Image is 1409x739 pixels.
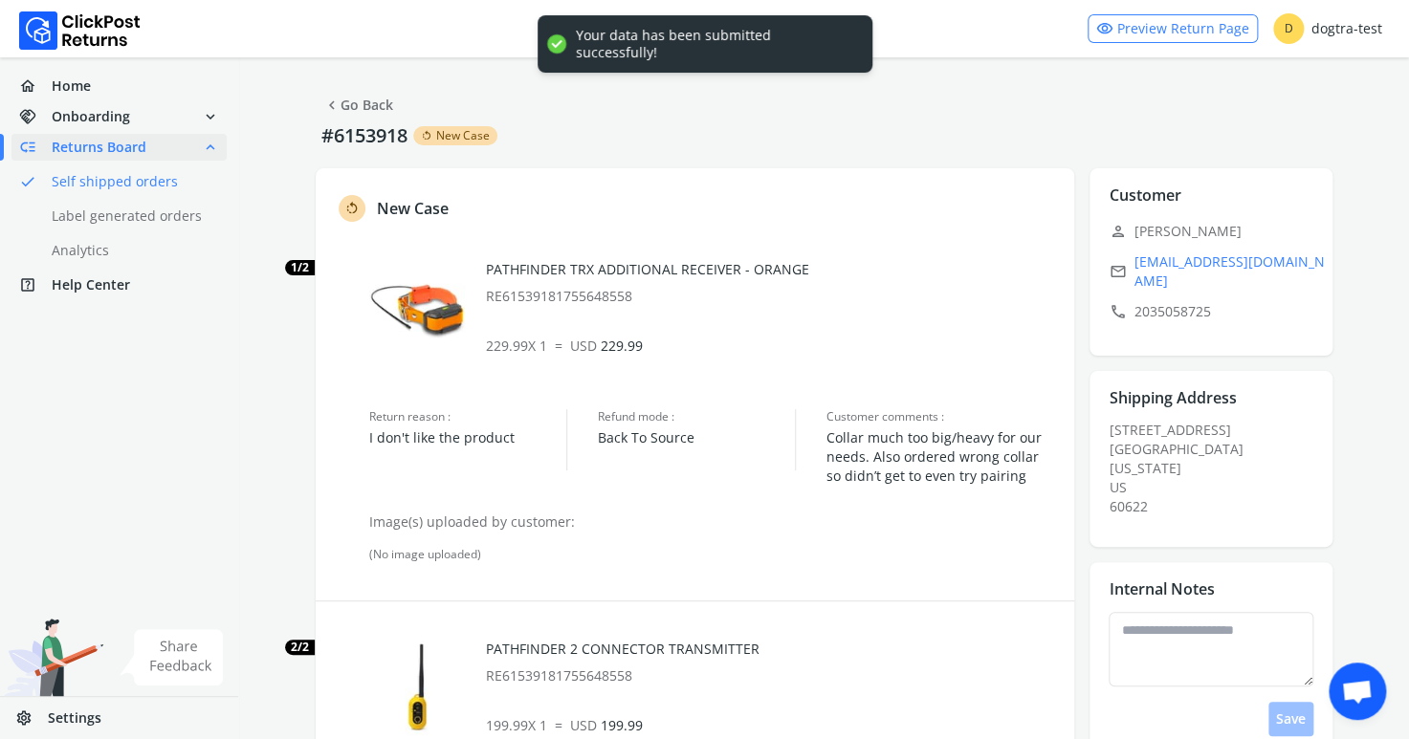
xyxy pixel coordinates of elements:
[1096,15,1113,42] span: visibility
[11,237,250,264] a: Analytics
[1109,386,1236,409] p: Shipping Address
[486,260,1056,306] div: PATHFINDER TRX ADDITIONAL RECEIVER - ORANGE
[570,337,643,355] span: 229.99
[11,272,227,298] a: help_centerHelp Center
[11,203,250,229] a: Label generated orders
[52,138,146,157] span: Returns Board
[52,76,91,96] span: Home
[19,272,52,298] span: help_center
[19,73,52,99] span: home
[323,92,341,119] span: chevron_left
[316,88,401,122] button: chevron_leftGo Back
[486,337,1056,356] p: 229.99 X 1
[555,337,562,355] span: =
[377,197,449,220] p: New Case
[486,666,1056,685] p: RE61539181755648558
[1109,218,1126,245] span: person
[1109,421,1325,516] div: [STREET_ADDRESS]
[598,428,795,447] span: Back To Source
[486,716,1056,735] p: 199.99 X 1
[11,73,227,99] a: homeHome
[421,128,432,143] span: rotate_left
[120,629,224,685] img: share feedback
[1088,14,1258,43] a: visibilityPreview Return Page
[1109,478,1325,497] div: US
[19,103,52,130] span: handshake
[1109,298,1325,325] p: 2035058725
[369,409,566,424] span: Return reason :
[826,428,1055,486] span: Collar much too big/heavy for our needs. Also ordered wrong collar so didn’t get to even try pairing
[1329,663,1386,720] a: Open chat
[1109,577,1214,600] p: Internal Notes
[52,107,130,126] span: Onboarding
[1109,298,1126,325] span: call
[15,705,48,731] span: settings
[285,260,315,275] span: 1/2
[486,287,1056,306] p: RE61539181755648558
[555,716,562,734] span: =
[1109,252,1325,291] a: email[EMAIL_ADDRESS][DOMAIN_NAME]
[1273,13,1382,44] div: dogtra-test
[52,275,130,294] span: Help Center
[285,640,315,655] span: 2/2
[826,409,1055,424] span: Customer comments :
[369,428,566,447] span: I don't like the product
[1109,184,1180,206] p: Customer
[1273,13,1304,44] span: D
[1109,218,1325,245] p: [PERSON_NAME]
[369,640,465,735] img: row_image
[570,337,597,355] span: USD
[570,716,597,734] span: USD
[344,197,360,220] span: rotate_left
[19,134,52,161] span: low_priority
[576,27,853,61] div: Your data has been submitted successfully!
[316,122,413,149] p: #6153918
[19,168,36,195] span: done
[369,547,1055,562] div: (No image uploaded)
[1109,497,1325,516] div: 60622
[202,103,219,130] span: expand_more
[369,512,1055,532] p: Image(s) uploaded by customer:
[202,134,219,161] span: expand_less
[598,409,795,424] span: Refund mode :
[11,168,250,195] a: doneSelf shipped orders
[48,708,101,728] span: Settings
[369,260,465,356] img: row_image
[570,716,643,734] span: 199.99
[1109,440,1325,459] div: [GEOGRAPHIC_DATA]
[323,92,393,119] a: Go Back
[1268,702,1313,736] button: Save
[436,128,490,143] span: New Case
[1109,258,1126,285] span: email
[1109,459,1325,478] div: [US_STATE]
[19,11,141,50] img: Logo
[486,640,1056,685] div: PATHFINDER 2 CONNECTOR TRANSMITTER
